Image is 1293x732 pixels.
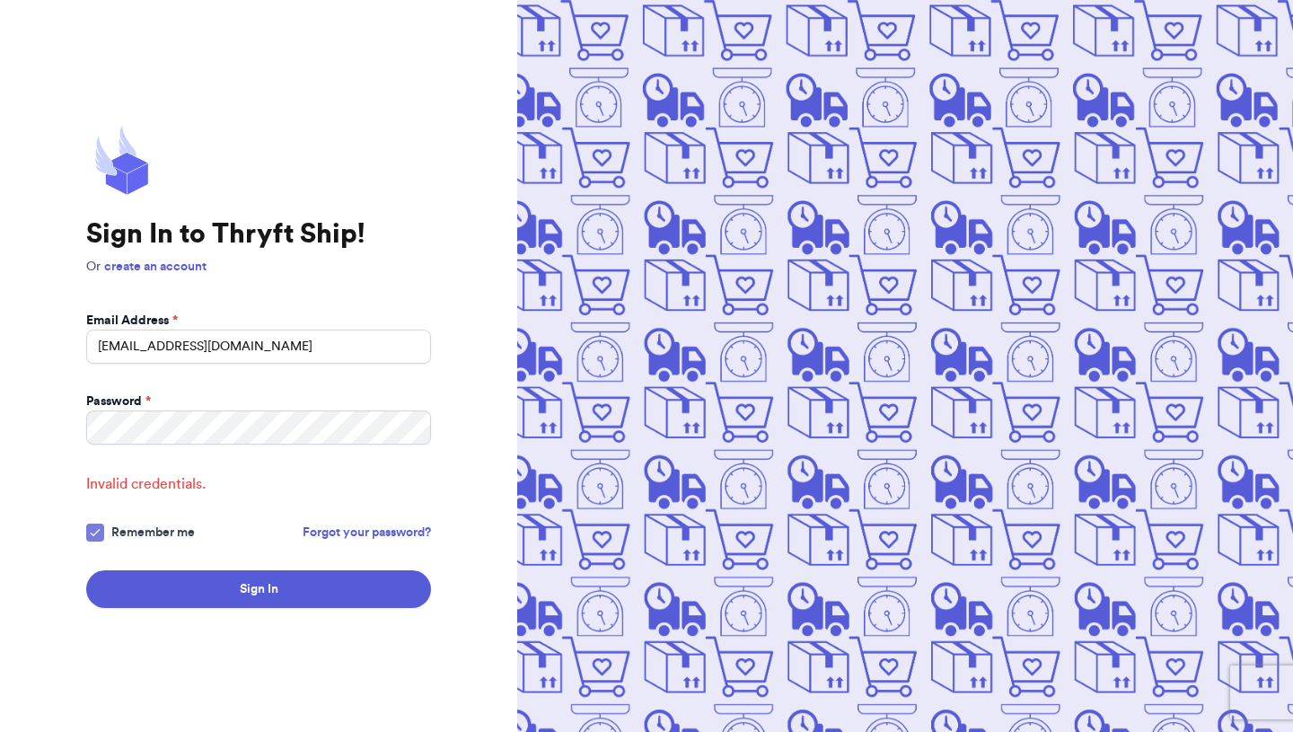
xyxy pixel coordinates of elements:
span: Invalid credentials. [86,473,431,495]
a: Forgot your password? [303,524,431,542]
button: Sign In [86,570,431,608]
label: Password [86,392,151,410]
h1: Sign In to Thryft Ship! [86,218,431,251]
label: Email Address [86,312,178,330]
a: create an account [104,260,207,273]
span: Remember me [111,524,195,542]
p: Or [86,258,431,276]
